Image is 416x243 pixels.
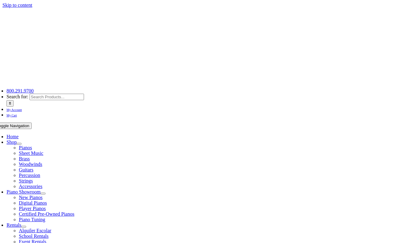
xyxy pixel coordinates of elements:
a: My Account [6,107,22,112]
a: 800.291.9700 [6,88,34,93]
a: Guitars [19,167,33,172]
a: Shop [6,139,17,145]
span: Search for: [6,94,28,99]
a: Skip to content [2,2,32,8]
a: Strings [19,178,33,183]
a: Pianos [19,145,32,150]
span: My Cart [6,114,17,117]
a: Digital Pianos [19,200,47,206]
a: Percussion [19,173,40,178]
button: Open submenu of Shop [17,143,22,145]
a: Player Pianos [19,206,46,211]
a: Piano Tuning [19,217,45,222]
a: Rentals [6,222,21,228]
a: School Rentals [19,233,48,239]
a: Sheet Music [19,151,43,156]
a: Brass [19,156,30,161]
button: Open submenu of Piano Showroom [41,193,46,194]
input: Search Products... [30,94,84,100]
a: Alquiler Escolar [19,228,51,233]
a: Piano Showroom [6,189,41,194]
span: My Account [6,108,22,112]
a: New Pianos [19,195,42,200]
a: Accessories [19,184,42,189]
a: Home [6,134,18,139]
button: Open submenu of Rentals [21,226,26,228]
a: Certified Pre-Owned Pianos [19,211,74,217]
input: Search [6,100,14,107]
a: My Cart [6,112,17,117]
a: Woodwinds [19,162,42,167]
